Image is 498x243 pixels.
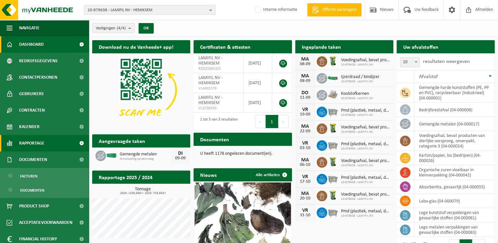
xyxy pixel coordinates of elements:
td: [DATE] [244,53,273,73]
div: MA [299,191,312,196]
div: MA [299,57,312,62]
h2: Uw afvalstoffen [397,40,445,53]
span: Dashboard [19,36,44,53]
span: Afvalstof [419,74,438,79]
h2: Ingeplande taken [295,40,348,53]
div: DI [174,151,187,156]
h2: Download nu de Vanheede+ app! [92,40,180,53]
td: [DATE] [244,73,273,93]
div: 11-09 [299,95,312,100]
span: Pmd (plastiek, metaal, drankkartons) (bedrijven) [341,108,390,113]
div: 06-10 [299,163,312,167]
td: [DATE] [244,93,273,113]
span: 10-879638 - LAMIFIL NV [341,180,390,184]
button: Previous [255,115,266,128]
count: (4/4) [117,26,126,30]
span: Voedingsafval, bevat producten van dierlijke oorsprong, onverpakt, categorie 3 [341,158,390,164]
span: Pmd (plastiek, metaal, drankkartons) (bedrijven) [341,142,390,147]
img: WB-2500-GAL-GY-01 [327,173,338,184]
img: WB-2500-GAL-GY-01 [327,106,338,117]
span: Contracten [19,102,45,119]
span: 10-879638 - LAMIFIL NV [341,197,390,201]
div: 08-09 [299,79,312,83]
span: 10 [400,58,419,67]
td: labo-glas (04-000079) [414,194,495,208]
div: VR [299,174,312,179]
div: DO [299,90,312,95]
span: Bedrijfsgegevens [19,53,58,69]
td: absorbentia, gevaarlijk (04-000055) [414,180,495,194]
span: Voedingsafval, bevat producten van dierlijke oorsprong, onverpakt, categorie 3 [341,192,390,197]
h2: Rapportage 2025 / 2024 [92,171,159,183]
td: karton/papier, los (bedrijven) (04-000026) [414,151,495,165]
span: Gebruikers [19,86,44,102]
span: VLA706563 [198,106,238,111]
div: VR [299,141,312,146]
img: WB-2500-GAL-GY-01 [327,206,338,218]
div: 19-09 [299,112,312,117]
div: 31-10 [299,213,312,218]
label: resultaten weergeven [423,59,470,64]
span: VLA901579 [198,86,238,91]
a: Offerte aanvragen [307,3,361,16]
span: 10-879638 - LAMIFIL NV [341,147,390,151]
span: 10-879638 - LAMIFIL NV [341,80,380,84]
span: 10-879638 - LAMIFIL NV [341,63,390,67]
span: Pmd (plastiek, metaal, drankkartons) (bedrijven) [341,209,390,214]
span: Documenten [20,184,44,197]
td: bedrijfsrestafval (04-000008) [414,103,495,117]
span: 10-879638 - LAMIFIL NV [341,130,390,134]
img: HK-XC-30-GN-00 [106,152,117,158]
div: 22-09 [299,129,312,134]
h2: Certificaten & attesten [194,40,257,53]
button: Next [278,115,289,128]
h3: Tonnage [95,187,190,195]
p: U heeft 1178 ongelezen document(en). [200,151,285,156]
span: Voedingsafval, bevat producten van dierlijke oorsprong, onverpakt, categorie 3 [341,125,390,130]
span: LAMIFIL NV - HEMIKSEM [198,75,223,86]
div: VR [299,208,312,213]
span: Documenten [19,151,47,168]
div: 20-10 [299,196,312,201]
div: 03-10 [299,146,312,150]
span: 10-879638 - LAMIFIL NV [341,96,373,100]
label: Interne informatie [254,5,297,15]
img: WB-0140-HPE-GN-50 [327,55,338,67]
img: WB-0140-HPE-GN-50 [327,122,338,134]
span: Navigatie [19,20,39,36]
span: Acceptatievoorwaarden [19,214,72,231]
span: Facturen [20,170,38,182]
td: gemengde harde kunststoffen (PE, PP en PVC), recycleerbaar (industrieel) (04-000001) [414,83,495,103]
button: Vestigingen(4/4) [92,23,135,33]
div: MA [299,157,312,163]
button: 10-879638 - LAMIFIL NV - HEMIKSEM [84,5,216,15]
span: LAMIFIL NV - HEMIKSEM [198,56,223,66]
span: 10-879638 - LAMIFIL NV - HEMIKSEM [88,5,207,15]
span: 10-879638 - LAMIFIL NV [341,214,390,218]
a: Documenten [2,184,87,196]
a: Alle artikelen [250,168,291,181]
a: Bekijk rapportage [141,183,190,197]
span: Koolstofkernen [341,91,373,96]
div: 17-10 [299,179,312,184]
span: Vestigingen [96,23,126,33]
div: VR [299,107,312,112]
td: lege kunststof verpakkingen van gevaarlijke stoffen (04-000081) [414,208,495,223]
img: HK-XC-15-GN-00 [327,75,338,81]
span: Pmd (plastiek, metaal, drankkartons) (bedrijven) [341,175,390,180]
div: MA [299,124,312,129]
div: 1 tot 3 van 3 resultaten [197,114,238,129]
td: gemengde metalen (04-000017) [414,117,495,131]
td: lege metalen verpakkingen van gevaarlijke stoffen (04-000083) [414,223,495,237]
td: organische zuren vloeibaar in kleinverpakking (04-000042) [414,165,495,180]
img: WB-0140-HPE-GN-50 [327,190,338,201]
button: 1 [266,115,278,128]
a: Facturen [2,170,87,182]
span: 2024: 1150,848 t - 2025: 718,654 t [95,192,190,195]
span: 10-879638 - LAMIFIL NV [341,164,390,168]
img: WB-2500-GAL-GY-01 [327,139,338,150]
img: WB-0140-HPE-GN-50 [327,156,338,167]
span: Gemengde metalen [120,152,170,157]
span: Voedingsafval, bevat producten van dierlijke oorsprong, onverpakt, categorie 3 [341,58,390,63]
span: Offerte aanvragen [321,7,358,13]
